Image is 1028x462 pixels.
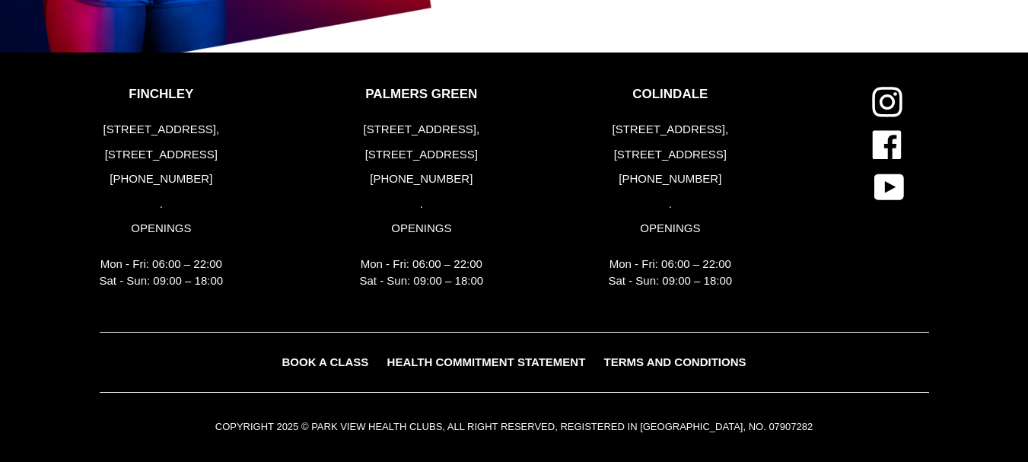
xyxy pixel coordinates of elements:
p: [STREET_ADDRESS] [609,146,733,164]
p: COLINDALE [609,87,733,102]
p: OPENINGS [360,220,484,237]
span: BOOK A CLASS [282,355,368,368]
p: Mon - Fri: 06:00 – 22:00 Sat - Sun: 09:00 – 18:00 [100,256,224,290]
p: OPENINGS [609,220,733,237]
a: TERMS AND CONDITIONS [597,352,754,374]
p: . [100,196,224,213]
span: TERMS AND CONDITIONS [604,355,746,368]
p: [PHONE_NUMBER] [100,170,224,188]
p: [PHONE_NUMBER] [609,170,733,188]
p: OPENINGS [100,220,224,237]
p: [STREET_ADDRESS], [609,121,733,139]
p: FINCHLEY [100,87,224,102]
span: HEALTH COMMITMENT STATEMENT [387,355,586,368]
small: COPYRIGHT 2025 © PARK VIEW HEALTH CLUBS, ALL RIGHT RESERVED, REGISTERED IN [GEOGRAPHIC_DATA], NO.... [215,421,813,432]
p: . [609,196,733,213]
p: [PHONE_NUMBER] [360,170,484,188]
p: Mon - Fri: 06:00 – 22:00 Sat - Sun: 09:00 – 18:00 [609,256,733,290]
p: [STREET_ADDRESS] [100,146,224,164]
p: [STREET_ADDRESS] [360,146,484,164]
a: BOOK A CLASS [274,352,376,374]
p: . [360,196,484,213]
p: [STREET_ADDRESS], [100,121,224,139]
p: [STREET_ADDRESS], [360,121,484,139]
p: PALMERS GREEN [360,87,484,102]
p: Mon - Fri: 06:00 – 22:00 Sat - Sun: 09:00 – 18:00 [360,256,484,290]
a: HEALTH COMMITMENT STATEMENT [380,352,594,374]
